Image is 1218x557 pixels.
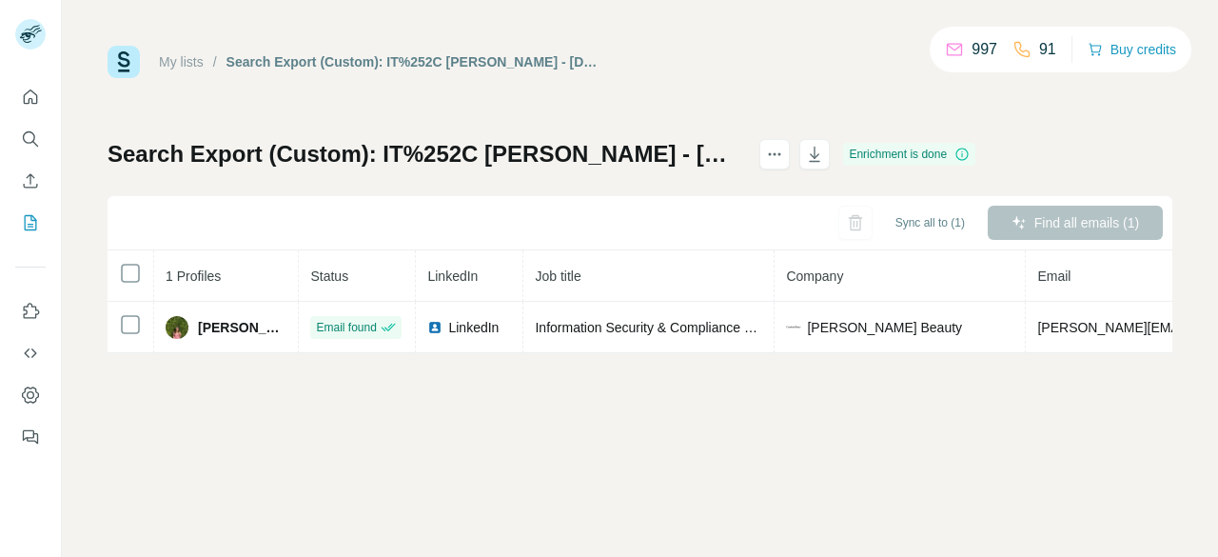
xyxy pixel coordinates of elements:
button: Buy credits [1088,36,1176,63]
button: Dashboard [15,378,46,412]
p: 997 [972,38,997,61]
p: 91 [1039,38,1056,61]
button: Quick start [15,80,46,114]
button: Sync all to (1) [882,209,978,237]
span: Sync all to (1) [895,214,965,231]
span: LinkedIn [427,269,478,284]
span: Company [786,269,843,284]
span: Status [310,269,348,284]
span: LinkedIn [448,318,499,337]
img: Surfe Logo [108,46,140,78]
a: My lists [159,54,204,70]
li: / [213,52,217,71]
button: Use Surfe API [15,336,46,370]
span: [PERSON_NAME] [198,318,286,337]
span: Email [1037,269,1071,284]
h1: Search Export (Custom): IT%252C [PERSON_NAME] - [DATE] 13:47 [108,139,742,169]
span: Job title [535,269,580,284]
img: LinkedIn logo [427,320,442,335]
span: Information Security & Compliance Manager [535,320,796,335]
button: Use Surfe on LinkedIn [15,294,46,328]
img: Avatar [166,316,188,339]
button: My lists [15,206,46,240]
button: Search [15,122,46,156]
span: 1 Profiles [166,269,221,284]
span: [PERSON_NAME] Beauty [807,318,962,337]
div: Search Export (Custom): IT%252C [PERSON_NAME] - [DATE] 13:47 [226,52,604,71]
div: Enrichment is done [843,143,975,166]
img: company-logo [786,320,801,335]
span: Email found [316,319,376,336]
button: Enrich CSV [15,164,46,198]
button: actions [759,139,790,169]
button: Feedback [15,420,46,454]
